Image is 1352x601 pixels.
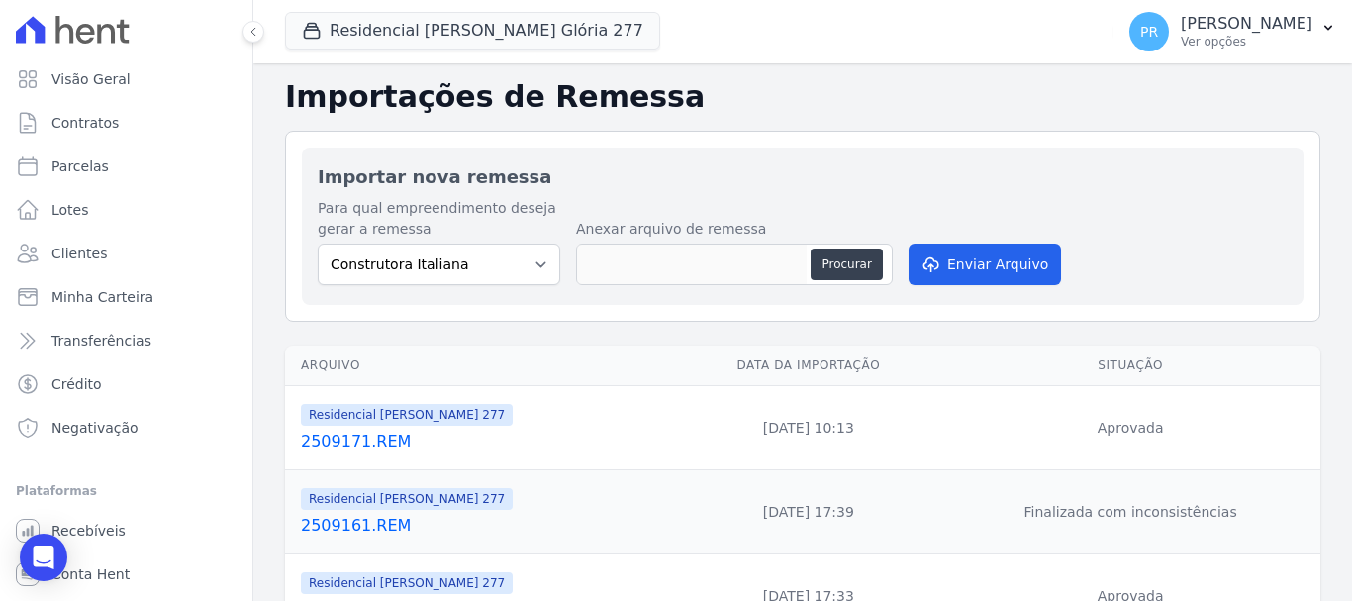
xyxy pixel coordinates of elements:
a: 2509161.REM [301,514,668,538]
button: Enviar Arquivo [909,244,1061,285]
label: Anexar arquivo de remessa [576,219,893,240]
button: Residencial [PERSON_NAME] Glória 277 [285,12,660,50]
th: Arquivo [285,346,676,386]
a: Visão Geral [8,59,244,99]
a: Crédito [8,364,244,404]
a: 2509171.REM [301,430,668,453]
span: Contratos [51,113,119,133]
h2: Importar nova remessa [318,163,1288,190]
div: Open Intercom Messenger [20,534,67,581]
span: Residencial [PERSON_NAME] 277 [301,572,513,594]
span: Residencial [PERSON_NAME] 277 [301,488,513,510]
label: Para qual empreendimento deseja gerar a remessa [318,198,560,240]
span: Residencial [PERSON_NAME] 277 [301,404,513,426]
h2: Importações de Remessa [285,79,1320,115]
button: Procurar [811,249,882,280]
a: Negativação [8,408,244,448]
span: Transferências [51,331,151,351]
a: Transferências [8,321,244,360]
a: Minha Carteira [8,277,244,317]
span: PR [1140,25,1158,39]
a: Conta Hent [8,554,244,594]
span: Visão Geral [51,69,131,89]
td: Finalizada com inconsistências [940,470,1320,554]
a: Contratos [8,103,244,143]
th: Situação [940,346,1320,386]
span: Clientes [51,244,107,263]
div: Plataformas [16,479,237,503]
span: Parcelas [51,156,109,176]
td: [DATE] 17:39 [676,470,940,554]
span: Negativação [51,418,139,438]
a: Parcelas [8,147,244,186]
span: Conta Hent [51,564,130,584]
p: Ver opções [1181,34,1312,50]
a: Lotes [8,190,244,230]
span: Crédito [51,374,102,394]
p: [PERSON_NAME] [1181,14,1312,34]
span: Lotes [51,200,89,220]
a: Recebíveis [8,511,244,551]
th: Data da Importação [676,346,940,386]
button: PR [PERSON_NAME] Ver opções [1113,4,1352,59]
a: Clientes [8,234,244,273]
td: [DATE] 10:13 [676,386,940,470]
span: Minha Carteira [51,287,153,307]
span: Recebíveis [51,521,126,541]
td: Aprovada [940,386,1320,470]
